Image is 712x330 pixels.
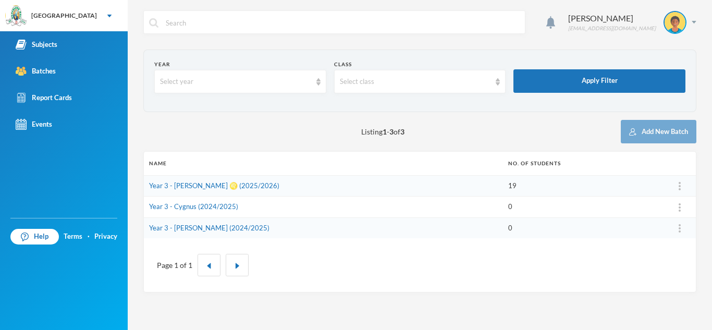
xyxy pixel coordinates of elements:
div: Events [16,119,52,130]
td: 0 [503,217,664,238]
div: [EMAIL_ADDRESS][DOMAIN_NAME] [568,25,656,32]
div: · [88,231,90,242]
img: logo [6,6,27,27]
button: Add New Batch [621,120,696,143]
img: ... [679,203,681,212]
div: Report Cards [16,92,72,103]
a: Year 3 - [PERSON_NAME] (2024/2025) [149,224,269,232]
div: Select year [160,77,311,87]
button: Apply Filter [513,69,685,93]
td: 0 [503,197,664,218]
div: Page 1 of 1 [157,260,192,271]
a: Privacy [94,231,117,242]
span: Listing - of [361,126,404,137]
div: [PERSON_NAME] [568,12,656,25]
input: Search [165,11,520,34]
b: 3 [400,127,404,136]
b: 1 [383,127,387,136]
img: ... [679,182,681,190]
div: Subjects [16,39,57,50]
img: search [149,18,158,28]
a: Year 3 - Cygnus (2024/2025) [149,202,238,211]
a: Help [10,229,59,245]
div: Select class [340,77,491,87]
img: ... [679,224,681,233]
th: Name [144,152,503,175]
div: [GEOGRAPHIC_DATA] [31,11,97,20]
a: Year 3 - [PERSON_NAME] ♌️ (2025/2026) [149,181,279,190]
th: No. of students [503,152,664,175]
div: Year [154,60,326,68]
td: 19 [503,175,664,197]
div: Batches [16,66,56,77]
b: 3 [389,127,394,136]
div: Class [334,60,506,68]
img: STUDENT [665,12,685,33]
a: Terms [64,231,82,242]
